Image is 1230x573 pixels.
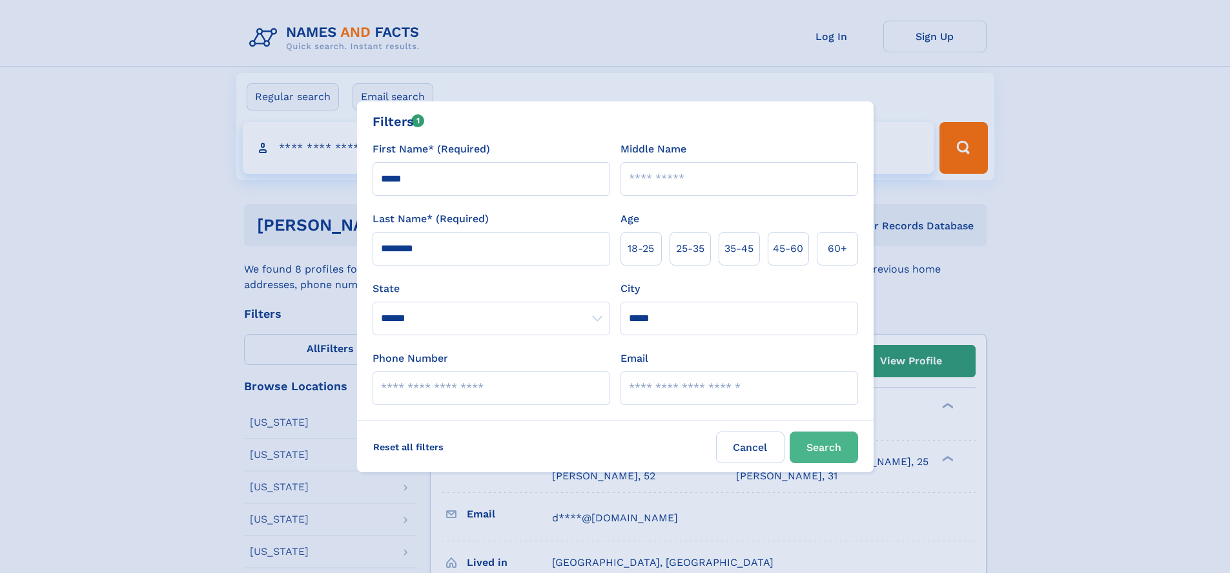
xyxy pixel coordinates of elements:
label: Cancel [716,432,784,463]
span: 45‑60 [773,241,803,256]
label: Phone Number [373,351,448,366]
span: 35‑45 [724,241,753,256]
button: Search [790,432,858,463]
span: 25‑35 [676,241,704,256]
div: Filters [373,112,425,131]
label: Last Name* (Required) [373,211,489,227]
span: 60+ [828,241,847,256]
label: First Name* (Required) [373,141,490,157]
label: Email [620,351,648,366]
label: City [620,281,640,297]
label: Reset all filters [365,432,452,463]
label: State [373,281,610,297]
span: 18‑25 [628,241,654,256]
label: Age [620,211,639,227]
label: Middle Name [620,141,686,157]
